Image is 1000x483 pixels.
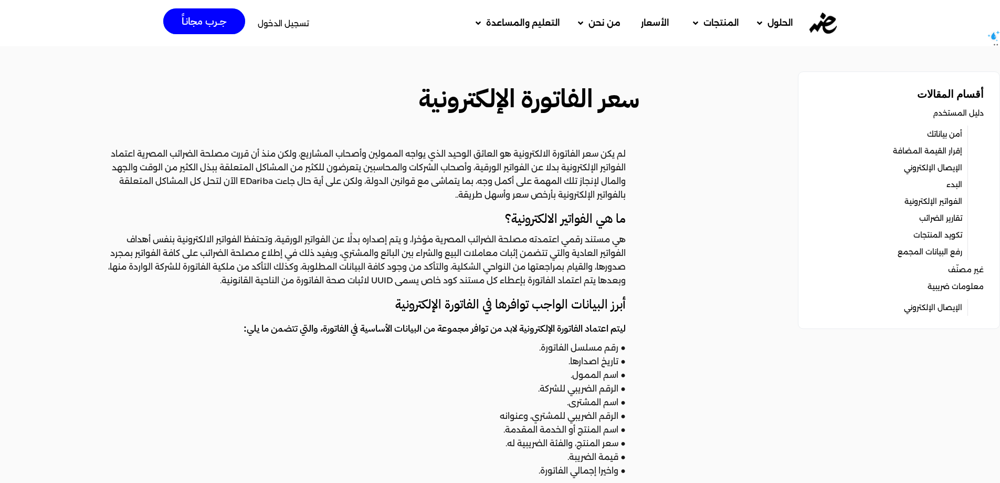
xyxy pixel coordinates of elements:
h4: أبرز البيانات الواجب توافرها في الفاتورة الإلكترونية [103,295,626,313]
a: الفواتير الإلكترونية [904,194,962,209]
h5: ليتم اعتماد الفاتورة الإلكترونية لابد من توافر مجموعة من البيانات الأساسية في الفاتورة، والتي تتض... [103,321,626,336]
a: غير مصنّف [948,262,984,277]
a: دليل المستخدم [933,106,984,120]
a: التعليم والمساعدة [465,9,567,37]
a: تكويد المنتجات [913,228,962,242]
strong: أقسام المقالات [917,87,984,101]
a: معلومات ضريبية [928,279,984,294]
span: من نحن [588,17,620,29]
p: هي مستند رقمي اعتمدته مصلحة الضرائب المصرية مؤخرا، و يتم إصداره بدلًا عن الفواتير الورقية، وتحتفظ... [103,233,626,287]
a: جــرب مجانـاً [163,8,245,34]
a: أمن بياناتك [927,127,962,141]
span: الأسعار [641,17,669,29]
span: الحلول [767,17,793,29]
a: الإيصال الإلكتروني [904,300,962,315]
h2: سعر الفاتورة الإلكترونية [115,80,639,118]
span: جــرب مجانـاً [182,16,227,26]
a: تسجيل الدخول [258,19,309,27]
a: الحلول [746,9,801,37]
p: ● رقم مسلسل الفاتورة. ● تاريخ اصدارها. ● اسم الممول. ● الرقم الضريبي للشركة. ● اسم المشترى. ● الر... [103,341,626,478]
a: إقرار القيمة المضافة [893,143,962,158]
a: البدء [946,177,962,192]
a: رفع البيانات المجمع [898,244,962,259]
a: الإيصال الإلكتروني [904,160,962,175]
p: لم يكن سعر الفاتورة الالكترونية هو العائق الوحيد الذي يواجه الممولين وأصحاب المشاريع، ولكن منذ أن... [103,147,626,202]
a: المنتجات [682,9,746,37]
a: الأسعار [628,9,682,37]
span: المنتجات [703,17,739,29]
a: من نحن [567,9,628,37]
h4: ما هي الفواتير الالكترونية؟ [103,210,626,228]
a: تقارير الضرائب [919,211,962,225]
img: eDariba [809,13,837,34]
span: التعليم والمساعدة [486,17,560,29]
